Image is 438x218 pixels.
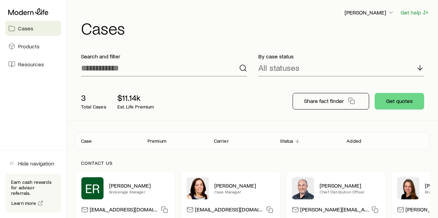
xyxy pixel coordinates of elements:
button: Get quotes [375,93,424,110]
p: $11.14k [117,93,154,103]
p: Carrier [214,138,229,144]
button: Hide navigation [6,156,61,171]
a: Cases [6,21,61,36]
p: 3 [81,93,106,103]
a: Products [6,39,61,54]
p: [PERSON_NAME] [320,182,380,189]
p: [PERSON_NAME] [345,9,394,16]
p: Premium [148,138,166,144]
img: Dan Pierson [292,177,314,199]
h1: Cases [81,20,430,36]
p: [PERSON_NAME] [109,182,169,189]
p: Est. Life Premium [117,104,154,110]
p: By case status [258,53,424,60]
p: Share fact finder [304,97,344,104]
span: Hide navigation [18,160,54,167]
div: Client cases [75,132,430,149]
span: Products [18,43,39,50]
p: Case Manager [214,189,275,195]
p: Status [280,138,293,144]
p: [EMAIL_ADDRESS][DOMAIN_NAME] [195,206,263,215]
p: Total Cases [81,104,106,110]
p: [PERSON_NAME][EMAIL_ADDRESS][DOMAIN_NAME] [300,206,369,215]
img: Ellen Wall [397,177,419,199]
span: Resources [18,61,44,68]
p: All statuses [258,63,300,73]
img: Heather McKee [187,177,209,199]
p: [EMAIL_ADDRESS][DOMAIN_NAME] [90,206,158,215]
button: [PERSON_NAME] [344,9,395,17]
p: Brokerage Manager [109,189,169,195]
p: Earn cash rewards for advisor referrals. [11,179,55,196]
p: Chief Distribution Officer [320,189,380,195]
a: Resources [6,57,61,72]
p: [PERSON_NAME] [214,182,275,189]
button: Share fact finder [293,93,369,110]
p: Added [347,138,361,144]
button: Get help [400,9,430,17]
p: Search and filter [81,53,247,60]
span: Learn more [11,201,36,206]
div: Earn cash rewards for advisor referrals.Learn more [6,174,61,212]
span: ER [85,181,100,195]
p: Case [81,138,92,144]
span: Cases [18,25,33,32]
p: Contact us [81,160,424,166]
